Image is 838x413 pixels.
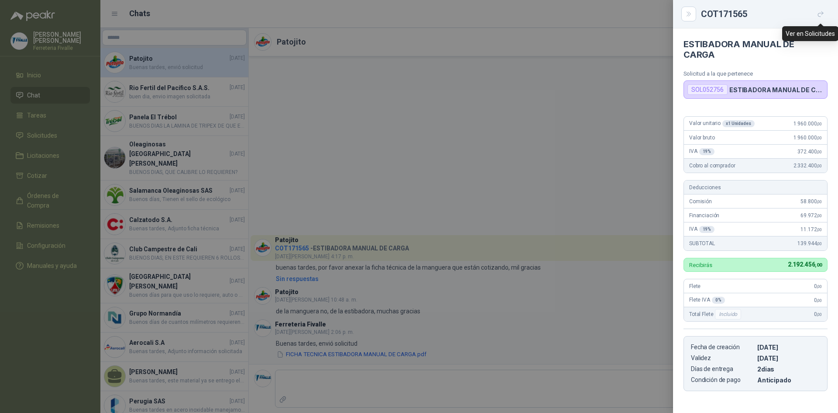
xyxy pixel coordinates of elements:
p: ESTIBADORA MANUAL DE CARGA [729,86,824,94]
span: ,00 [815,262,822,268]
span: 11.172 [800,226,822,233]
span: 0 [814,297,822,303]
span: Flete [689,283,701,289]
span: ,00 [817,213,822,218]
p: Fecha de creación [691,344,754,351]
span: IVA [689,148,714,155]
span: Total Flete [689,309,743,319]
span: ,00 [817,284,822,289]
p: Recibirás [689,262,712,268]
span: 0 [814,283,822,289]
span: 0 [814,311,822,317]
h4: ESTIBADORA MANUAL DE CARGA [683,39,828,60]
span: IVA [689,226,714,233]
span: 139.944 [797,240,822,246]
div: SOL052756 [687,84,728,95]
p: Condición de pago [691,376,754,384]
span: Deducciones [689,184,721,191]
div: x 1 Unidades [722,120,755,127]
span: 1.960.000 [793,135,822,141]
div: 19 % [699,226,715,233]
span: ,00 [817,298,822,303]
span: 58.800 [800,198,822,205]
p: Solicitud a la que pertenece [683,70,828,77]
span: 69.972 [800,212,822,219]
span: Flete IVA [689,297,725,304]
div: 0 % [712,297,725,304]
span: Financiación [689,212,719,219]
span: Cobro al comprador [689,163,735,169]
p: Validez [691,354,754,362]
span: 372.400 [797,149,822,155]
span: ,00 [817,149,822,154]
p: 2 dias [757,365,820,373]
span: ,00 [817,163,822,168]
span: 1.960.000 [793,121,822,127]
span: ,00 [817,227,822,232]
span: 2.332.400 [793,163,822,169]
span: ,00 [817,241,822,246]
span: ,00 [817,121,822,126]
span: ,00 [817,312,822,317]
span: Valor bruto [689,135,714,141]
span: SUBTOTAL [689,240,715,246]
p: [DATE] [757,344,820,351]
p: Anticipado [757,376,820,384]
span: ,00 [817,135,822,140]
span: ,00 [817,199,822,204]
div: 19 % [699,148,715,155]
span: Comisión [689,198,712,205]
span: Valor unitario [689,120,755,127]
button: Close [683,9,694,19]
span: 2.192.456 [788,261,822,268]
div: COT171565 [701,7,828,21]
div: Incluido [715,309,741,319]
p: Días de entrega [691,365,754,373]
p: [DATE] [757,354,820,362]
